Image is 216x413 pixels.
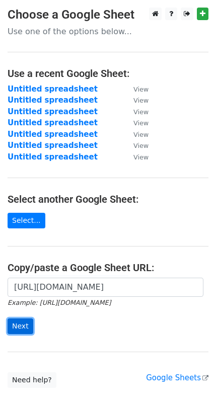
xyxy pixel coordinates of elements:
[133,108,149,116] small: View
[133,119,149,127] small: View
[123,85,149,94] a: View
[123,130,149,139] a: View
[8,85,98,94] a: Untitled spreadsheet
[8,96,98,105] a: Untitled spreadsheet
[8,8,208,22] h3: Choose a Google Sheet
[133,86,149,93] small: View
[8,141,98,150] a: Untitled spreadsheet
[8,107,98,116] a: Untitled spreadsheet
[8,262,208,274] h4: Copy/paste a Google Sheet URL:
[123,152,149,161] a: View
[8,118,98,127] a: Untitled spreadsheet
[8,26,208,37] p: Use one of the options below...
[8,278,203,297] input: Paste your Google Sheet URL here
[8,372,56,388] a: Need help?
[8,318,33,334] input: Next
[166,365,216,413] iframe: Chat Widget
[146,373,208,382] a: Google Sheets
[8,130,98,139] a: Untitled spreadsheet
[133,131,149,138] small: View
[8,152,98,161] a: Untitled spreadsheet
[8,299,111,306] small: Example: [URL][DOMAIN_NAME]
[133,97,149,104] small: View
[133,153,149,161] small: View
[133,142,149,149] small: View
[123,96,149,105] a: View
[8,67,208,79] h4: Use a recent Google Sheet:
[8,213,45,228] a: Select...
[8,193,208,205] h4: Select another Google Sheet:
[123,118,149,127] a: View
[123,141,149,150] a: View
[123,107,149,116] a: View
